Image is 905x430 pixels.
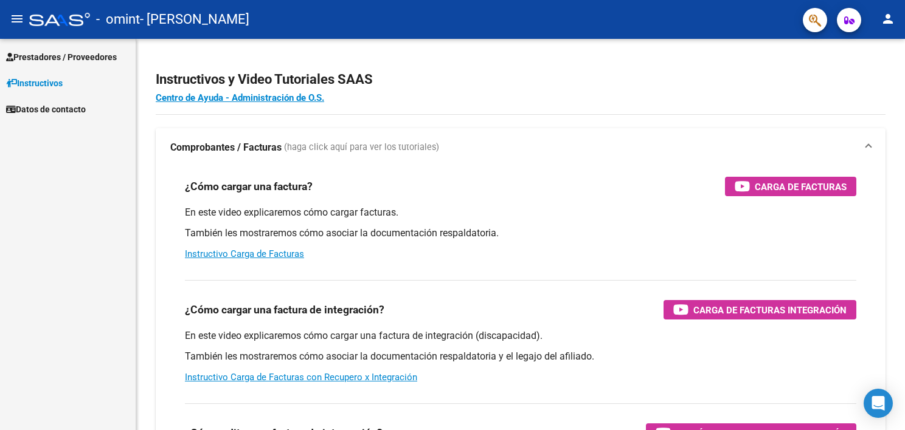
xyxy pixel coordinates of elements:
[6,103,86,116] span: Datos de contacto
[693,302,847,318] span: Carga de Facturas Integración
[185,178,313,195] h3: ¿Cómo cargar una factura?
[156,92,324,103] a: Centro de Ayuda - Administración de O.S.
[185,329,856,343] p: En este video explicaremos cómo cargar una factura de integración (discapacidad).
[185,248,304,259] a: Instructivo Carga de Facturas
[185,350,856,363] p: También les mostraremos cómo asociar la documentación respaldatoria y el legajo del afiliado.
[10,12,24,26] mat-icon: menu
[664,300,856,319] button: Carga de Facturas Integración
[185,227,856,240] p: También les mostraremos cómo asociar la documentación respaldatoria.
[185,206,856,219] p: En este video explicaremos cómo cargar facturas.
[6,77,63,90] span: Instructivos
[185,372,417,383] a: Instructivo Carga de Facturas con Recupero x Integración
[96,6,140,33] span: - omint
[156,128,886,167] mat-expansion-panel-header: Comprobantes / Facturas (haga click aquí para ver los tutoriales)
[284,141,439,154] span: (haga click aquí para ver los tutoriales)
[156,68,886,91] h2: Instructivos y Video Tutoriales SAAS
[864,389,893,418] div: Open Intercom Messenger
[185,301,384,318] h3: ¿Cómo cargar una factura de integración?
[170,141,282,154] strong: Comprobantes / Facturas
[755,179,847,194] span: Carga de Facturas
[6,50,117,64] span: Prestadores / Proveedores
[140,6,249,33] span: - [PERSON_NAME]
[725,177,856,196] button: Carga de Facturas
[881,12,895,26] mat-icon: person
